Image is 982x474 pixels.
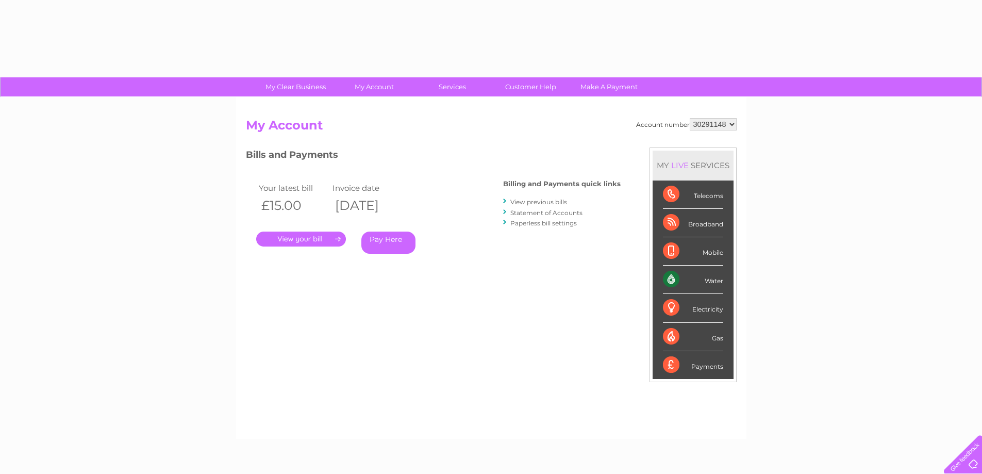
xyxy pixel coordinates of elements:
div: Account number [636,118,737,130]
div: Payments [663,351,723,379]
th: £15.00 [256,195,330,216]
div: Electricity [663,294,723,322]
div: LIVE [669,160,691,170]
td: Invoice date [330,181,404,195]
div: MY SERVICES [653,151,734,180]
a: View previous bills [510,198,567,206]
a: Services [410,77,495,96]
div: Telecoms [663,181,723,209]
a: My Clear Business [253,77,338,96]
a: My Account [331,77,417,96]
h2: My Account [246,118,737,138]
a: Make A Payment [567,77,652,96]
div: Gas [663,323,723,351]
div: Broadband [663,209,723,237]
div: Mobile [663,237,723,266]
h3: Bills and Payments [246,148,621,166]
a: . [256,232,346,247]
a: Customer Help [488,77,573,96]
th: [DATE] [330,195,404,216]
td: Your latest bill [256,181,330,195]
a: Pay Here [361,232,415,254]
div: Water [663,266,723,294]
a: Paperless bill settings [510,219,577,227]
h4: Billing and Payments quick links [503,180,621,188]
a: Statement of Accounts [510,209,582,217]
